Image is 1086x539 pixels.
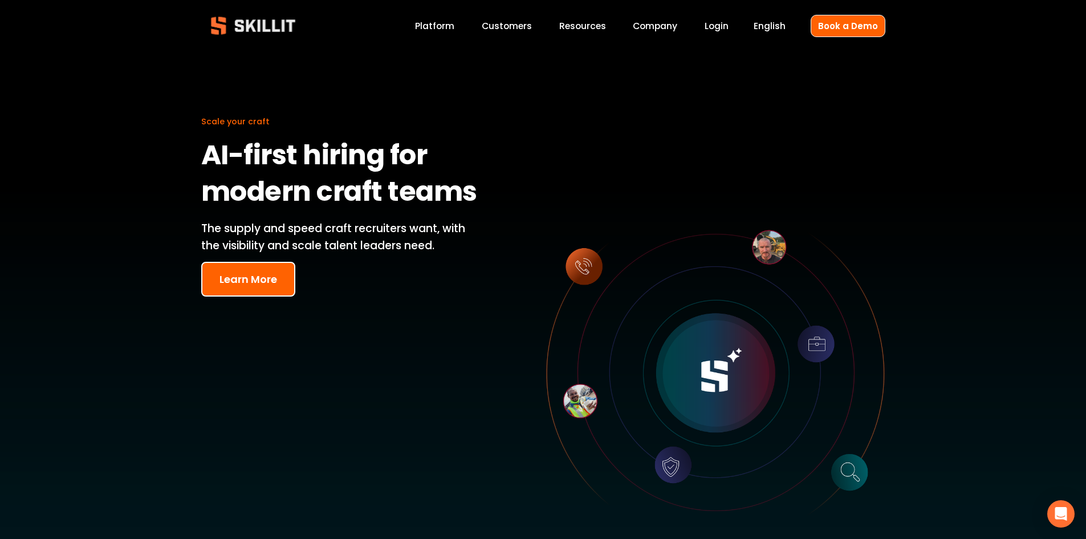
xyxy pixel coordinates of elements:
[754,19,786,33] span: English
[559,19,606,33] span: Resources
[415,18,454,34] a: Platform
[811,15,885,37] a: Book a Demo
[1047,500,1075,528] div: Open Intercom Messenger
[201,220,483,255] p: The supply and speed craft recruiters want, with the visibility and scale talent leaders need.
[559,18,606,34] a: folder dropdown
[754,18,786,34] div: language picker
[482,18,532,34] a: Customers
[201,116,270,127] span: Scale your craft
[633,18,677,34] a: Company
[201,9,305,43] img: Skillit
[705,18,729,34] a: Login
[201,134,477,217] strong: AI-first hiring for modern craft teams
[201,262,295,297] button: Learn More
